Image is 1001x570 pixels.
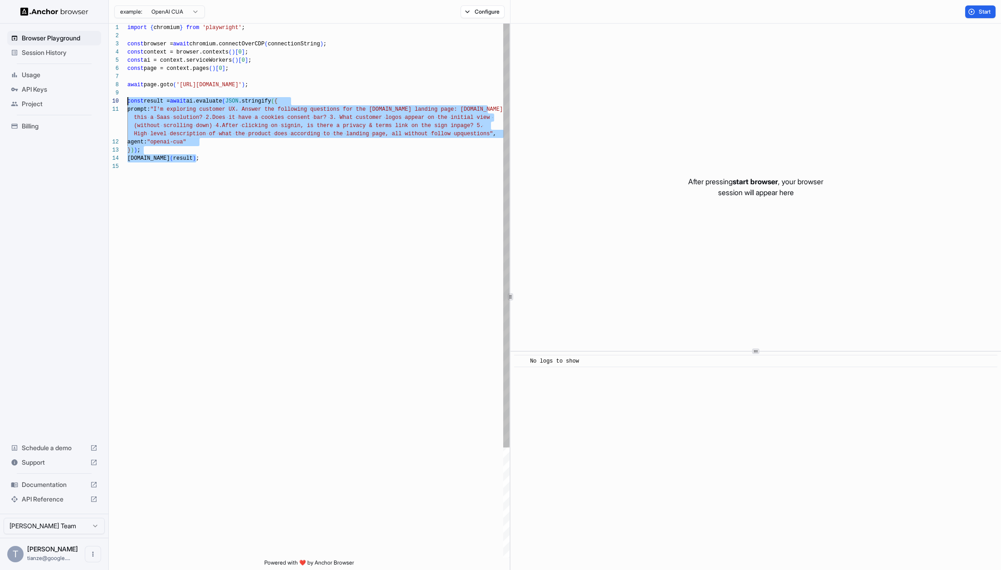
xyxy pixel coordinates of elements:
span: agent: [127,139,147,145]
span: page? 5. [457,123,483,129]
button: Open menu [85,546,101,562]
span: [ [215,65,219,72]
span: const [127,41,144,47]
span: Session History [22,48,97,57]
div: Billing [7,119,101,133]
span: ) [212,65,215,72]
span: ; [137,147,141,153]
div: 3 [109,40,119,48]
span: JSON [225,98,238,104]
div: 4 [109,48,119,56]
span: cording to the landing page, all without follow up [297,131,460,137]
span: API Reference [22,495,87,504]
span: page.goto [144,82,173,88]
div: T [7,546,24,562]
span: [ [235,49,238,55]
span: this a Saas solution? 2.Does it have a cookies con [134,114,297,121]
div: 5 [109,56,119,64]
span: connectionString [268,41,320,47]
span: Powered with ❤️ by Anchor Browser [264,559,354,570]
span: const [127,98,144,104]
span: .stringify [238,98,271,104]
span: ( [170,155,173,162]
div: Session History [7,45,101,60]
span: API Keys [22,85,97,94]
span: uestions for the [DOMAIN_NAME] landing page: [DOMAIN_NAME] [313,106,503,113]
span: ; [196,155,199,162]
span: ai.evaluate [186,98,222,104]
div: Documentation [7,477,101,492]
span: browser = [144,41,173,47]
span: ) [193,155,196,162]
span: chromium.connectOverCDP [190,41,265,47]
span: result [173,155,193,162]
span: const [127,65,144,72]
div: Browser Playground [7,31,101,45]
span: ( [209,65,212,72]
span: ; [245,49,248,55]
span: '[URL][DOMAIN_NAME]' [176,82,242,88]
span: ] [242,49,245,55]
span: 0 [219,65,222,72]
div: 1 [109,24,119,32]
span: ​ [519,357,523,366]
span: Support [22,458,87,467]
span: High level description of what the product does ac [134,131,297,137]
span: [ [238,57,242,64]
div: Support [7,455,101,470]
span: (without scrolling down) 4.After clicking on sign [134,123,294,129]
span: ( [222,98,225,104]
span: ] [222,65,225,72]
span: ; [242,25,245,31]
span: Start [979,8,991,15]
div: 12 [109,138,119,146]
span: No logs to show [530,358,579,364]
span: start browser [733,177,778,186]
span: } [180,25,183,31]
span: prompt: [127,106,150,113]
div: API Reference [7,492,101,506]
span: context = browser.contexts [144,49,228,55]
div: Usage [7,68,101,82]
div: 15 [109,162,119,171]
span: 'playwright' [203,25,242,31]
span: questions" [461,131,493,137]
span: Documentation [22,480,87,489]
span: example: [120,8,142,15]
div: Project [7,97,101,111]
span: ) [131,147,134,153]
span: sent bar? 3. What customer logos appear on the ini [297,114,460,121]
span: Usage [22,70,97,79]
span: ai = context.serviceWorkers [144,57,232,64]
span: ( [228,49,232,55]
span: ; [248,57,251,64]
img: Anchor Logo [20,7,88,16]
span: Browser Playground [22,34,97,43]
span: from [186,25,199,31]
span: } [127,147,131,153]
span: tianze@google.com [27,555,70,561]
span: in, is there a privacy & terms link on the sign in [294,123,457,129]
div: 6 [109,64,119,73]
span: Billing [22,122,97,131]
span: ; [225,65,228,72]
span: { [150,25,153,31]
span: 0 [238,49,242,55]
span: Project [22,99,97,108]
span: ) [232,49,235,55]
span: ( [271,98,274,104]
span: ( [232,57,235,64]
span: chromium [154,25,180,31]
div: 2 [109,32,119,40]
button: Configure [461,5,505,18]
span: await [127,82,144,88]
div: Schedule a demo [7,441,101,455]
span: const [127,57,144,64]
span: ; [323,41,326,47]
span: Schedule a demo [22,443,87,452]
span: import [127,25,147,31]
div: API Keys [7,82,101,97]
span: ( [264,41,267,47]
div: 10 [109,97,119,105]
div: 9 [109,89,119,97]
